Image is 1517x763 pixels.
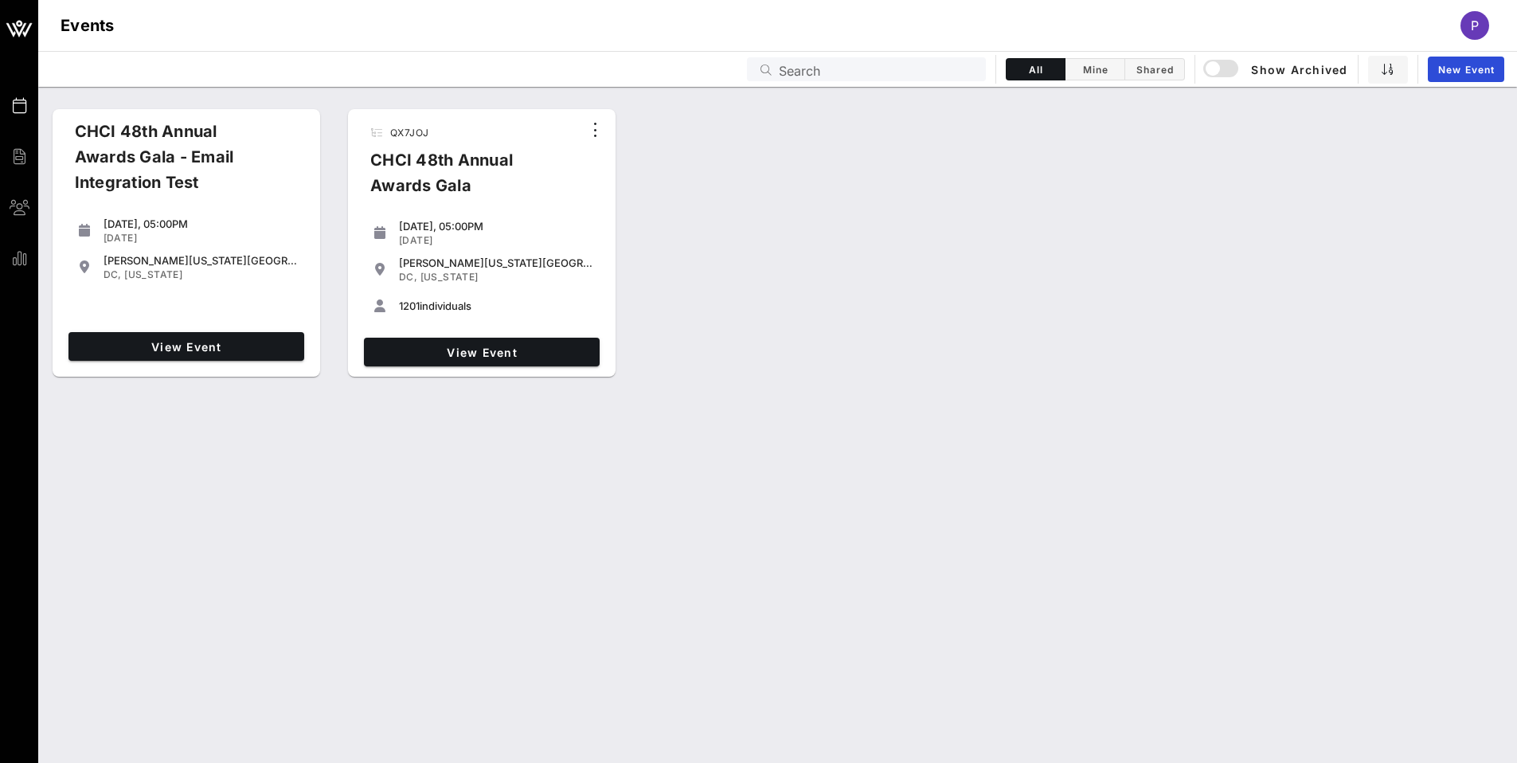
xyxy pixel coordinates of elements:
div: [DATE] [399,234,593,247]
span: Shared [1135,64,1175,76]
span: [US_STATE] [124,268,182,280]
span: View Event [75,340,298,354]
span: All [1016,64,1055,76]
h1: Events [61,13,115,38]
div: CHCI 48th Annual Awards Gala [358,147,582,211]
a: View Event [364,338,600,366]
span: DC, [104,268,122,280]
a: View Event [68,332,304,361]
div: individuals [399,299,593,312]
a: New Event [1428,57,1504,82]
span: New Event [1437,64,1495,76]
div: [PERSON_NAME][US_STATE][GEOGRAPHIC_DATA] [104,254,298,267]
button: Mine [1065,58,1125,80]
button: Shared [1125,58,1185,80]
button: Show Archived [1205,55,1348,84]
span: QX7JOJ [390,127,428,139]
button: All [1006,58,1065,80]
div: [DATE] [104,232,298,245]
div: P [1460,11,1489,40]
span: P [1471,18,1479,33]
span: [US_STATE] [420,271,479,283]
div: [PERSON_NAME][US_STATE][GEOGRAPHIC_DATA] [399,256,593,269]
span: Mine [1075,64,1115,76]
span: View Event [370,346,593,359]
span: 1201 [399,299,420,312]
div: [DATE], 05:00PM [104,217,298,230]
span: Show Archived [1206,60,1347,79]
div: CHCI 48th Annual Awards Gala - Email Integration Test [62,119,295,208]
span: DC, [399,271,417,283]
div: [DATE], 05:00PM [399,220,593,233]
